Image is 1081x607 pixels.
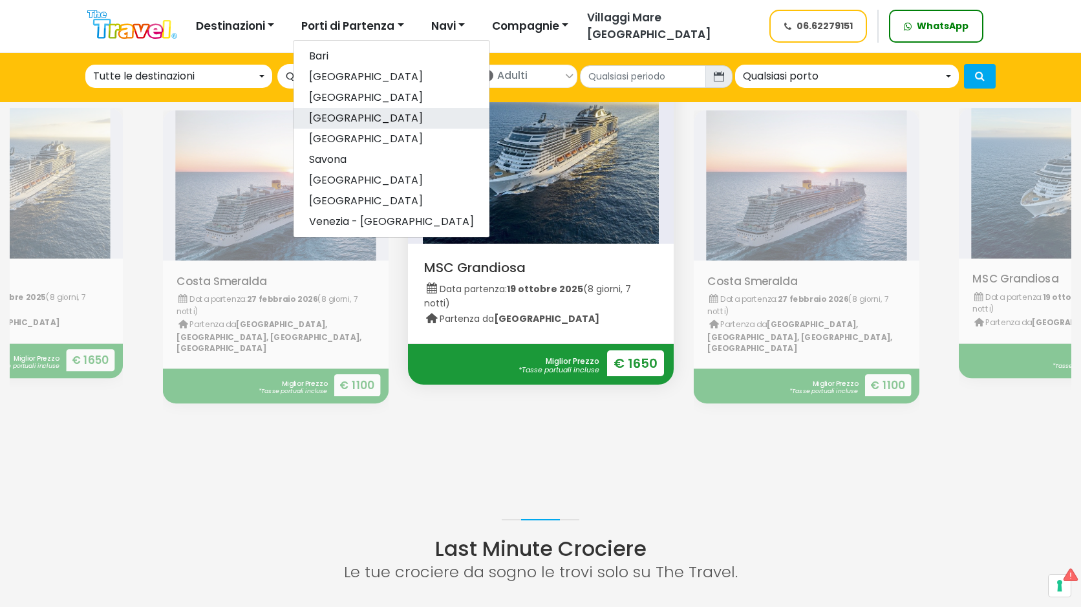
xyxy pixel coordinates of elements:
[87,10,177,39] img: Logo The Travel
[972,271,1058,286] a: MSC Grandiosa
[334,374,380,396] strong: € 1100
[494,312,599,325] b: [GEOGRAPHIC_DATA]
[10,561,1071,583] p: Le tue crociere da sogno le trovi solo su The Travel.
[577,10,757,43] a: Villaggi Mare [GEOGRAPHIC_DATA]
[769,10,868,43] a: 06.62279151
[789,387,858,394] em: *Tasse portuali incluse
[707,319,892,354] b: [GEOGRAPHIC_DATA], [GEOGRAPHIC_DATA], [GEOGRAPHIC_DATA], [GEOGRAPHIC_DATA]
[294,129,489,149] a: [GEOGRAPHIC_DATA]
[408,67,674,244] img: 71598e17940d11ed88f20608f5526cb6.jpg
[294,211,489,232] a: Venezia - [GEOGRAPHIC_DATA]
[177,292,374,354] p: Data partenza: (8 giorni, 7 notti) Partenza da
[424,259,526,277] a: MSC Grandiosa
[408,343,674,370] a: Miglior Prezzo*Tasse portuali incluse € 1650
[507,282,583,295] b: 19 ottobre 2025
[519,366,599,374] em: *Tasse portuali incluse
[519,357,599,373] span: Miglior Prezzo
[293,14,412,39] button: Porti di Partenza
[607,350,664,376] strong: € 1650
[587,10,711,42] span: Villaggi Mare [GEOGRAPHIC_DATA]
[162,110,388,261] img: 631b9f77718511eeb13b0a069e529790.jpg
[424,281,658,327] p: Data partenza: (8 giorni, 7 notti) Partenza da
[246,293,317,304] b: 27 febbraio 2026
[177,273,267,288] a: Costa Smeralda
[864,374,910,396] strong: € 1100
[162,368,388,390] a: Miglior Prezzo*Tasse portuali incluse € 1100
[294,67,489,87] a: [GEOGRAPHIC_DATA]
[777,293,848,304] b: 27 febbraio 2026
[797,19,853,33] span: 06.62279151
[789,380,858,394] span: Miglior Prezzo
[294,87,489,108] a: [GEOGRAPHIC_DATA]
[66,349,114,371] strong: € 1650
[294,170,489,191] a: [GEOGRAPHIC_DATA]
[693,368,919,390] a: Miglior Prezzo*Tasse portuali incluse € 1100
[484,14,577,39] button: Compagnie
[294,46,489,67] a: Bari
[707,273,798,288] a: Costa Smeralda
[423,14,473,39] button: Navi
[259,380,327,394] span: Miglior Prezzo
[10,537,1071,561] h2: Last Minute Crociere
[917,19,969,33] span: WhatsApp
[889,10,983,43] a: WhatsApp
[294,149,489,170] a: Savona
[707,292,905,354] p: Data partenza: (8 giorni, 7 notti) Partenza da
[693,110,919,261] img: 631b9f77718511eeb13b0a069e529790.jpg
[294,108,489,129] a: [GEOGRAPHIC_DATA]
[177,319,361,354] b: [GEOGRAPHIC_DATA], [GEOGRAPHIC_DATA], [GEOGRAPHIC_DATA], [GEOGRAPHIC_DATA]
[187,14,283,39] button: Destinazioni
[294,191,489,211] a: [GEOGRAPHIC_DATA]
[259,387,327,394] em: *Tasse portuali incluse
